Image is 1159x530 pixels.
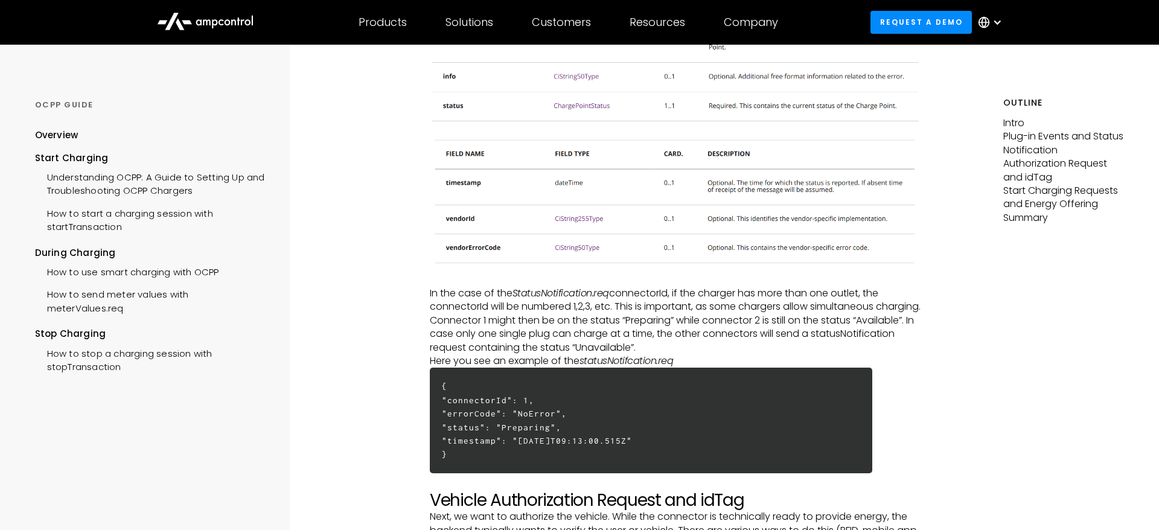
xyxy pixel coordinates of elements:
[35,129,78,142] div: Overview
[1003,117,1124,130] p: Intro
[430,476,921,490] p: ‍
[359,16,407,29] div: Products
[430,354,921,368] p: Here you see an example of the ‍
[445,16,493,29] div: Solutions
[512,286,609,300] em: StatusNotification.req
[1003,130,1124,157] p: Plug-in Events and Status Notification
[35,282,267,318] a: How to send meter values with meterValues.req
[1003,97,1124,109] h5: Outline
[630,16,685,29] div: Resources
[35,165,267,201] a: Understanding OCPP: A Guide to Setting Up and Troubleshooting OCPP Chargers
[724,16,778,29] div: Company
[430,273,921,287] p: ‍
[870,11,972,33] a: Request a demo
[430,490,921,511] h2: Vehicle Authorization Request and idTag
[35,201,267,237] a: How to start a charging session with startTransaction
[35,152,267,165] div: Start Charging
[35,341,267,377] a: How to stop a charging session with stopTransaction
[532,16,591,29] div: Customers
[35,260,219,282] a: How to use smart charging with OCPP
[430,135,921,267] img: statusNotification.req message fields
[430,287,921,354] p: In the case of the connectorId, if the charger has more than one outlet, the connectorId will be ...
[35,129,78,151] a: Overview
[1003,184,1124,211] p: Start Charging Requests and Energy Offering
[1003,157,1124,184] p: Authorization Request and idTag
[1003,211,1124,225] p: Summary
[35,246,267,260] div: During Charging
[430,368,872,473] h6: { "connectorId": 1, "errorCode": "NoError", "status": "Preparing", "timestamp": "[DATE]T09:13:00....
[35,100,267,110] div: OCPP GUIDE
[579,354,674,368] em: statusNotifcation.req
[35,327,267,340] div: Stop Charging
